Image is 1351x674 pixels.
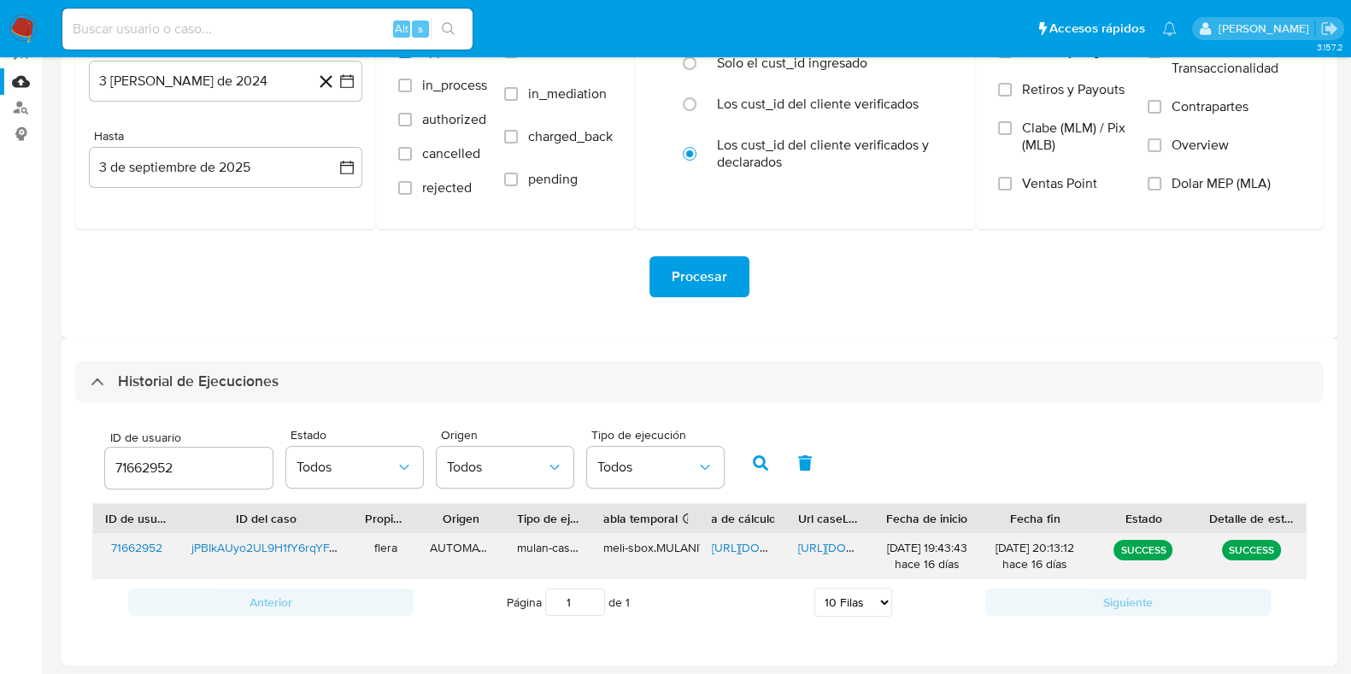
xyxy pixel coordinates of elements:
[1320,20,1338,38] a: Salir
[1316,40,1342,54] span: 3.157.2
[1162,21,1177,36] a: Notificaciones
[1049,20,1145,38] span: Accesos rápidos
[395,21,408,37] span: Alt
[431,17,466,41] button: search-icon
[418,21,423,37] span: s
[62,18,473,40] input: Buscar usuario o caso...
[1218,21,1314,37] p: florencia.lera@mercadolibre.com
